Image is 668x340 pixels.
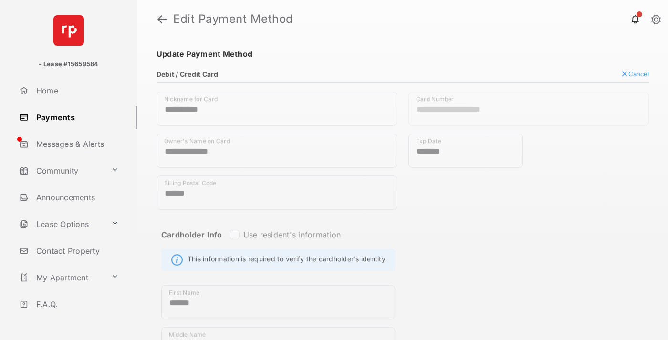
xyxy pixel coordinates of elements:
[161,230,222,257] strong: Cardholder Info
[15,79,137,102] a: Home
[53,15,84,46] img: svg+xml;base64,PHN2ZyB4bWxucz0iaHR0cDovL3d3dy53My5vcmcvMjAwMC9zdmciIHdpZHRoPSI2NCIgaGVpZ2h0PSI2NC...
[15,133,137,155] a: Messages & Alerts
[15,159,107,182] a: Community
[621,70,649,78] button: Cancel
[157,49,649,59] h4: Update Payment Method
[39,60,98,69] p: - Lease #15659584
[15,186,137,209] a: Announcements
[15,266,107,289] a: My Apartment
[15,213,107,236] a: Lease Options
[157,70,219,78] h4: Debit / Credit Card
[628,70,649,78] span: Cancel
[188,254,387,266] span: This information is required to verify the cardholder's identity.
[15,239,137,262] a: Contact Property
[243,230,341,239] label: Use resident's information
[173,13,293,25] strong: Edit Payment Method
[15,106,137,129] a: Payments
[15,293,137,316] a: F.A.Q.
